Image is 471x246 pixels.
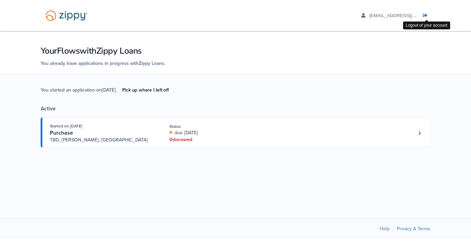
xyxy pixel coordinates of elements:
[361,13,448,20] a: edit profile
[415,128,425,138] a: Loan number 4267742
[41,117,431,148] a: Open loan 4267742
[50,137,154,143] span: TBD, [PERSON_NAME], [GEOGRAPHIC_DATA]
[369,13,447,18] span: vickis5689@gmail.com
[50,129,73,136] span: Purchase
[397,226,430,232] a: Privacy & Terms
[41,86,174,105] span: You started an application on [DATE] .
[380,226,390,232] a: Help
[41,105,431,112] div: Active
[41,60,165,66] span: You already have applications in progress with Zippy Loans .
[169,136,261,143] div: 0 doc owed
[423,13,430,20] a: Log out
[50,124,82,128] span: Started on [DATE]
[41,45,431,57] h1: Your Flows with Zippy Loans
[169,129,261,136] div: due [DATE]
[41,7,92,24] img: Logo
[117,84,174,96] a: Pick up where I left off
[169,123,261,129] div: Status
[403,22,450,29] div: Logout of your account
